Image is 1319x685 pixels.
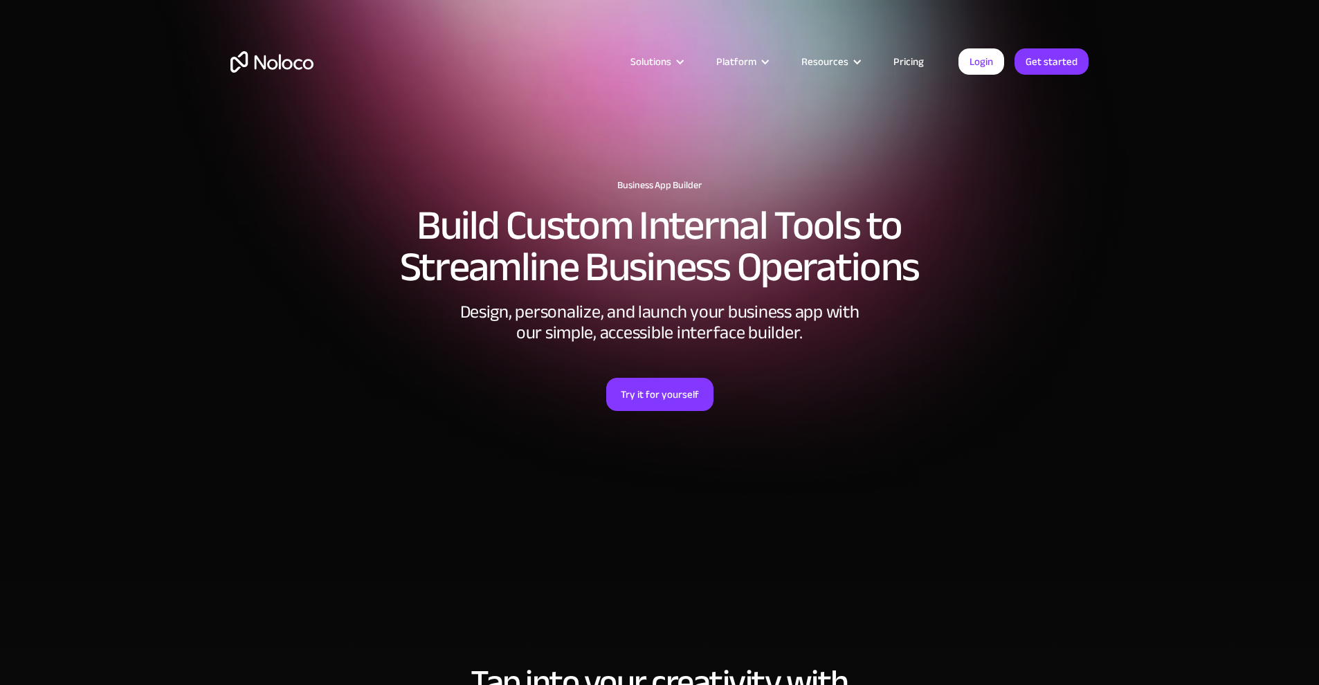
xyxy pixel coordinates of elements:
[613,53,699,71] div: Solutions
[230,205,1089,288] h2: Build Custom Internal Tools to Streamline Business Operations
[784,53,876,71] div: Resources
[958,48,1004,75] a: Login
[452,302,867,343] div: Design, personalize, and launch your business app with our simple, accessible interface builder.
[876,53,941,71] a: Pricing
[699,53,784,71] div: Platform
[630,53,671,71] div: Solutions
[230,51,313,73] a: home
[1015,48,1089,75] a: Get started
[230,180,1089,191] h1: Business App Builder
[801,53,848,71] div: Resources
[606,378,713,411] a: Try it for yourself
[716,53,756,71] div: Platform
